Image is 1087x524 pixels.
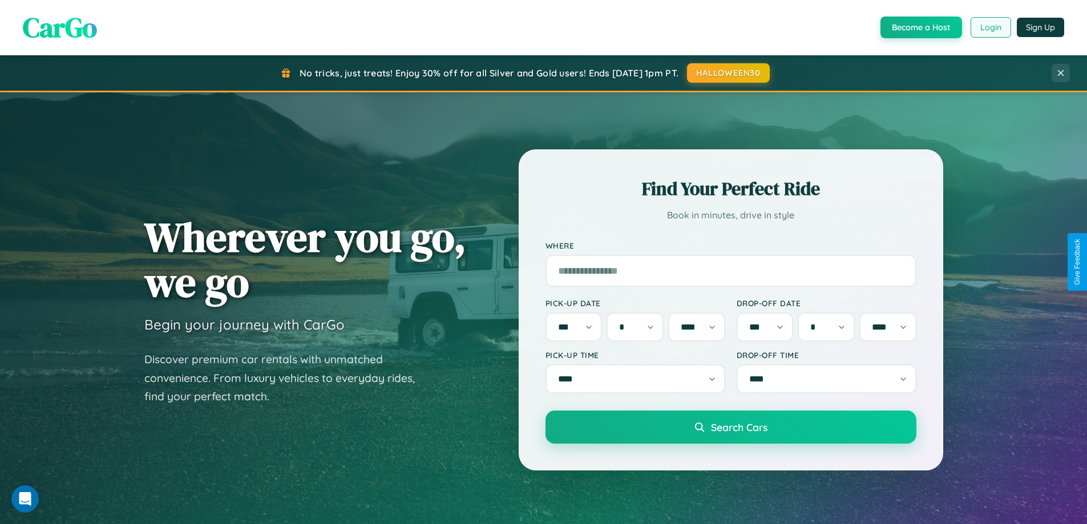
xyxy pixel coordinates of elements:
[144,316,345,333] h3: Begin your journey with CarGo
[300,67,678,79] span: No tricks, just treats! Enjoy 30% off for all Silver and Gold users! Ends [DATE] 1pm PT.
[1073,239,1081,285] div: Give Feedback
[737,298,916,308] label: Drop-off Date
[144,214,466,304] h1: Wherever you go, we go
[545,207,916,224] p: Book in minutes, drive in style
[23,9,97,46] span: CarGo
[687,63,770,83] button: HALLOWEEN30
[737,350,916,360] label: Drop-off Time
[545,241,916,250] label: Where
[971,17,1011,38] button: Login
[1017,18,1064,37] button: Sign Up
[545,298,725,308] label: Pick-up Date
[545,176,916,201] h2: Find Your Perfect Ride
[545,350,725,360] label: Pick-up Time
[880,17,962,38] button: Become a Host
[545,411,916,444] button: Search Cars
[11,485,39,513] iframe: Intercom live chat
[711,421,767,433] span: Search Cars
[144,350,430,406] p: Discover premium car rentals with unmatched convenience. From luxury vehicles to everyday rides, ...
